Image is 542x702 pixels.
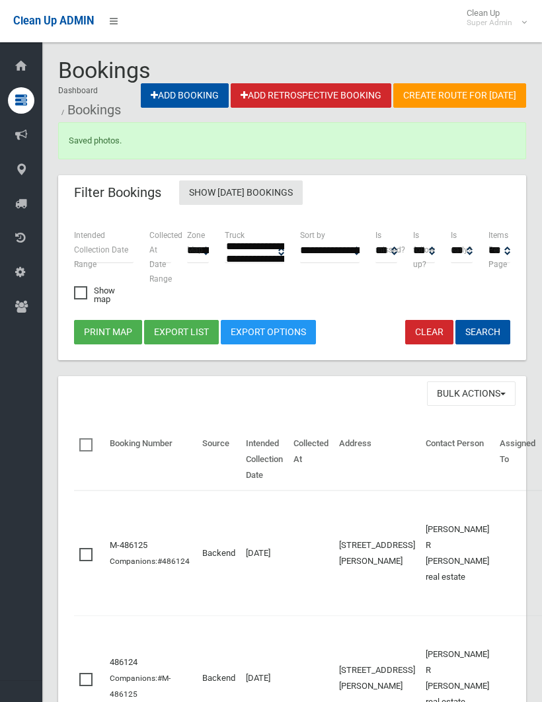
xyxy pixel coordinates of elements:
[197,490,241,616] td: Backend
[427,381,516,406] button: Bulk Actions
[74,320,142,344] button: Print map
[393,83,526,108] a: Create route for [DATE]
[221,320,316,344] a: Export Options
[197,429,241,490] th: Source
[460,8,525,28] span: Clean Up
[455,320,510,344] button: Search
[110,557,192,566] small: Companions:
[58,98,121,122] li: Bookings
[288,429,334,490] th: Collected At
[420,490,494,616] td: [PERSON_NAME] R [PERSON_NAME] real estate
[58,57,151,83] span: Bookings
[110,540,147,550] a: M-486125
[241,429,288,490] th: Intended Collection Date
[157,557,190,566] a: #486124
[58,86,98,95] a: Dashboard
[241,490,288,616] td: [DATE]
[58,122,526,159] div: Saved photos.
[144,320,219,344] button: Export list
[339,540,415,566] a: [STREET_ADDRESS][PERSON_NAME]
[339,665,415,691] a: [STREET_ADDRESS][PERSON_NAME]
[58,180,177,206] header: Filter Bookings
[405,320,453,344] a: Clear
[104,429,197,490] th: Booking Number
[420,429,494,490] th: Contact Person
[141,83,229,108] a: Add Booking
[110,657,137,667] a: 486124
[110,674,171,699] a: #M-486125
[494,429,541,490] th: Assigned To
[179,180,303,205] a: Show [DATE] Bookings
[13,15,94,27] span: Clean Up ADMIN
[74,286,115,303] span: Show map
[231,83,391,108] a: Add Retrospective Booking
[225,228,245,243] label: Truck
[110,674,171,699] small: Companions:
[334,429,420,490] th: Address
[467,18,512,28] small: Super Admin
